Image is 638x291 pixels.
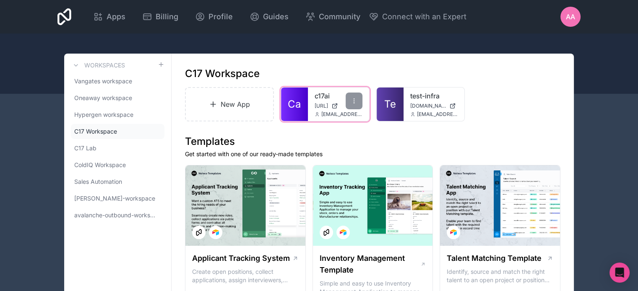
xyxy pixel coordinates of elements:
a: Ca [281,88,308,121]
a: New App [185,87,274,121]
span: Te [384,98,396,111]
span: Oneaway workspace [74,94,132,102]
span: [PERSON_NAME]-workspace [74,194,155,203]
span: Aa [566,12,575,22]
a: avalanche-outbound-workspace [71,208,164,223]
h1: C17 Workspace [185,67,260,80]
span: C17 Workspace [74,127,117,136]
img: Airtable Logo [450,229,457,236]
a: Te [377,88,404,121]
p: Identify, source and match the right talent to an open project or position with our Talent Matchi... [447,268,553,284]
a: C17 Workspace [71,124,164,139]
a: Community [299,8,367,26]
a: ColdIQ Workspace [71,157,164,173]
span: Vangates workspace [74,77,132,85]
span: Sales Automation [74,178,122,186]
h3: Workspaces [84,61,125,70]
span: Guides [263,11,289,23]
a: c17ai [315,91,362,101]
span: C17 Lab [74,144,96,152]
span: Community [319,11,360,23]
a: Apps [86,8,132,26]
span: Ca [288,98,301,111]
a: [URL] [315,103,362,109]
p: Create open positions, collect applications, assign interviewers, centralise candidate feedback a... [192,268,299,284]
a: [PERSON_NAME]-workspace [71,191,164,206]
h1: Applicant Tracking System [192,252,290,264]
span: ColdIQ Workspace [74,161,126,169]
h1: Templates [185,135,560,148]
a: test-infra [410,91,458,101]
a: Billing [135,8,185,26]
button: Connect with an Expert [369,11,466,23]
a: Oneaway workspace [71,90,164,106]
a: Guides [243,8,295,26]
span: Profile [208,11,233,23]
span: Billing [156,11,178,23]
img: Airtable Logo [340,229,346,236]
span: avalanche-outbound-workspace [74,211,158,219]
a: Hypergen workspace [71,107,164,122]
a: Workspaces [71,60,125,70]
div: Open Intercom Messenger [609,263,630,283]
span: Connect with an Expert [382,11,466,23]
span: [URL] [315,103,328,109]
span: Apps [107,11,125,23]
h1: Talent Matching Template [447,252,542,264]
span: [EMAIL_ADDRESS][DOMAIN_NAME] [417,111,458,118]
h1: Inventory Management Template [320,252,420,276]
a: C17 Lab [71,141,164,156]
span: [EMAIL_ADDRESS][DOMAIN_NAME] [321,111,362,118]
p: Get started with one of our ready-made templates [185,150,560,158]
span: Hypergen workspace [74,111,133,119]
a: Sales Automation [71,174,164,189]
img: Airtable Logo [212,229,219,236]
a: Vangates workspace [71,74,164,89]
a: [DOMAIN_NAME] [410,103,458,109]
span: [DOMAIN_NAME] [410,103,446,109]
a: Profile [188,8,240,26]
